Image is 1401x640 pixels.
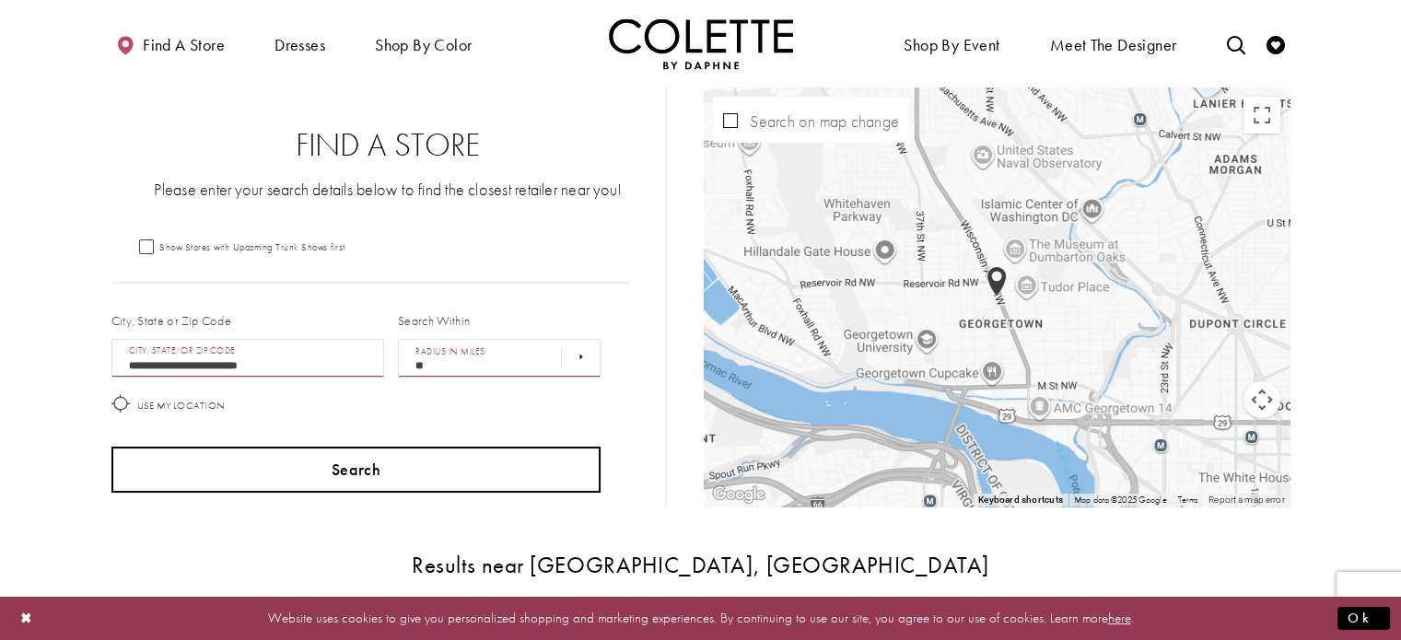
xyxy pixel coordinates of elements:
a: Visit Home Page [609,18,793,69]
div: Map with store locations [704,87,1290,506]
a: Report a map error [1208,495,1284,505]
button: Search [111,447,601,493]
input: City, State, or ZIP Code [111,339,385,378]
a: Check Wishlist [1262,18,1290,69]
span: Map data ©2025 Google [1074,494,1167,506]
a: Terms (opens in new tab) [1178,494,1198,506]
span: Dresses [274,36,325,54]
p: Please enter your search details below to find the closest retailer near you! [148,178,629,201]
button: Keyboard shortcuts [978,494,1063,506]
a: Meet the designer [1045,18,1182,69]
p: Website uses cookies to give you personalized shopping and marketing experiences. By continuing t... [133,606,1268,631]
span: Shop By Event [899,18,1004,69]
span: Shop By Event [904,36,999,54]
span: Shop by color [375,36,472,54]
label: City, State or Zip Code [111,311,232,330]
select: Radius In Miles [398,339,601,378]
a: here [1108,609,1131,627]
button: Map camera controls [1243,381,1280,418]
button: Toggle fullscreen view [1243,97,1280,134]
button: Submit Dialog [1337,607,1390,630]
button: Close Dialog [11,602,42,634]
img: Google Image #44 [708,483,769,506]
label: Search Within [398,311,470,330]
h3: Results near [GEOGRAPHIC_DATA], [GEOGRAPHIC_DATA] [111,553,1290,577]
img: Colette by Daphne [609,18,793,69]
span: Dresses [270,18,330,69]
h2: Find a Store [148,127,629,164]
a: Toggle search [1221,18,1249,69]
a: Find a store [111,18,229,69]
span: Meet the designer [1050,36,1177,54]
span: Find a store [143,36,225,54]
a: Open this area in Google Maps (opens a new window) [708,483,769,506]
span: Shop by color [370,18,476,69]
